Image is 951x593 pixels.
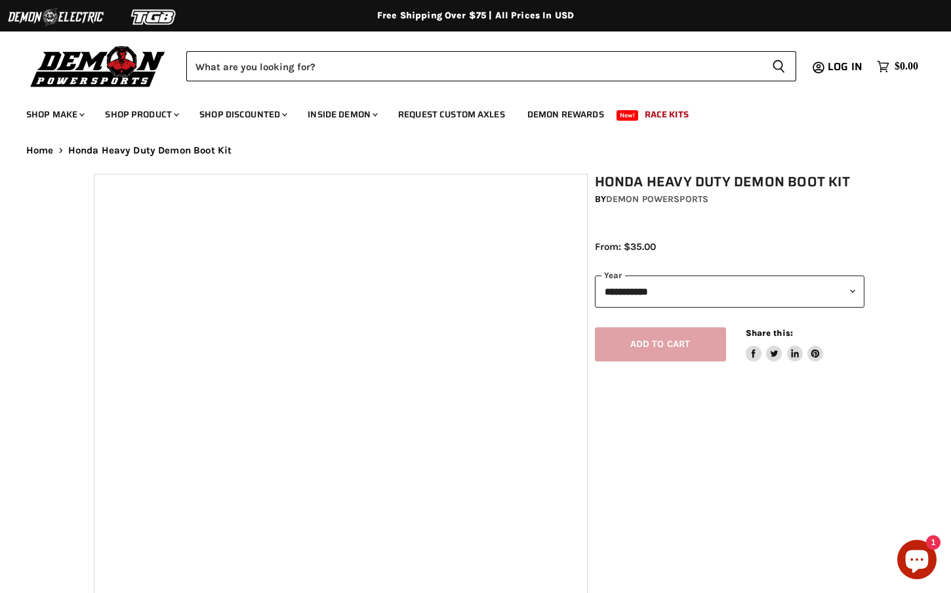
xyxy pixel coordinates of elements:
[746,327,824,362] aside: Share this:
[595,241,656,253] span: From: $35.00
[606,194,708,205] a: Demon Powersports
[105,5,203,30] img: TGB Logo 2
[635,101,698,128] a: Race Kits
[190,101,295,128] a: Shop Discounted
[388,101,515,128] a: Request Custom Axles
[95,101,187,128] a: Shop Product
[617,110,639,121] span: New!
[893,540,941,583] inbox-online-store-chat: Shopify online store chat
[7,5,105,30] img: Demon Electric Logo 2
[186,51,796,81] form: Product
[746,328,793,338] span: Share this:
[186,51,761,81] input: Search
[26,145,54,156] a: Home
[16,101,92,128] a: Shop Make
[895,60,918,73] span: $0.00
[595,192,864,207] div: by
[68,145,232,156] span: Honda Heavy Duty Demon Boot Kit
[517,101,614,128] a: Demon Rewards
[761,51,796,81] button: Search
[828,58,862,75] span: Log in
[16,96,915,128] ul: Main menu
[870,57,925,76] a: $0.00
[298,101,386,128] a: Inside Demon
[26,43,170,89] img: Demon Powersports
[595,174,864,190] h1: Honda Heavy Duty Demon Boot Kit
[595,276,864,308] select: year
[822,61,870,73] a: Log in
